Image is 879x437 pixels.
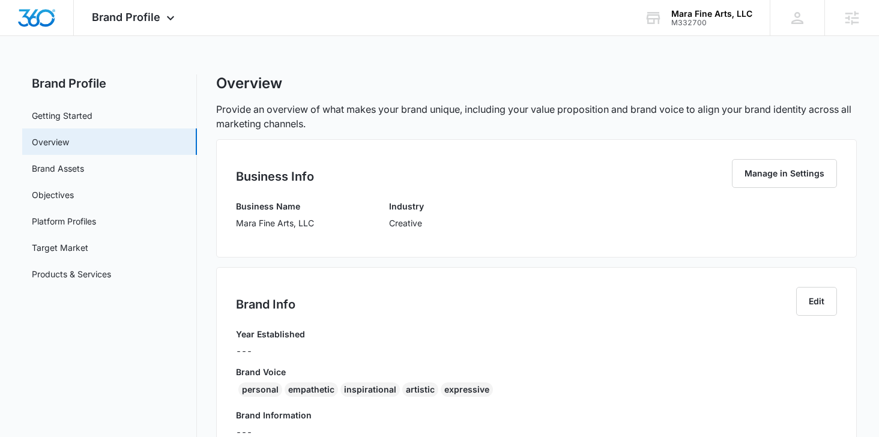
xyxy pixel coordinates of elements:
div: expressive [441,382,493,397]
p: Creative [389,217,424,229]
h2: Business Info [236,167,314,185]
div: account id [671,19,752,27]
h2: Brand Profile [22,74,197,92]
h3: Brand Voice [236,366,838,378]
a: Target Market [32,241,88,254]
div: artistic [402,382,438,397]
h1: Overview [216,74,282,92]
div: account name [671,9,752,19]
h3: Year Established [236,328,305,340]
div: empathetic [285,382,338,397]
a: Getting Started [32,109,92,122]
p: --- [236,345,305,357]
p: Mara Fine Arts, LLC [236,217,314,229]
button: Manage in Settings [732,159,837,188]
span: Brand Profile [92,11,160,23]
a: Products & Services [32,268,111,280]
h3: Industry [389,200,424,212]
div: inspirational [340,382,400,397]
p: Provide an overview of what makes your brand unique, including your value proposition and brand v... [216,102,857,131]
div: personal [238,382,282,397]
button: Edit [796,287,837,316]
a: Platform Profiles [32,215,96,228]
a: Objectives [32,188,74,201]
a: Overview [32,136,69,148]
a: Brand Assets [32,162,84,175]
h2: Brand Info [236,295,295,313]
h3: Brand Information [236,409,838,421]
h3: Business Name [236,200,314,212]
